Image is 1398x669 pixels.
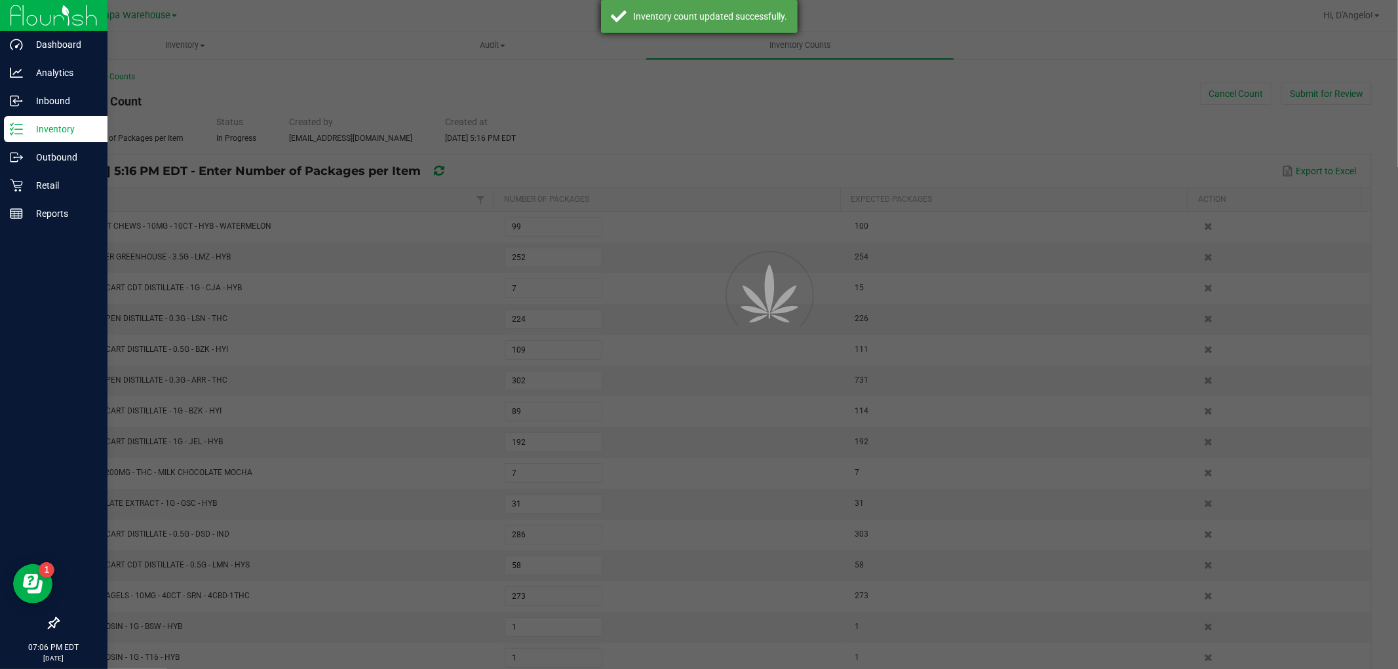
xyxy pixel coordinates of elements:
p: Dashboard [23,37,102,52]
inline-svg: Analytics [10,66,23,79]
div: Inventory count updated successfully. [634,10,788,23]
inline-svg: Inbound [10,94,23,107]
inline-svg: Retail [10,179,23,192]
p: Inbound [23,93,102,109]
inline-svg: Outbound [10,151,23,164]
p: Outbound [23,149,102,165]
p: Reports [23,206,102,221]
inline-svg: Inventory [10,123,23,136]
p: [DATE] [6,653,102,663]
iframe: Resource center [13,564,52,603]
inline-svg: Dashboard [10,38,23,51]
p: Inventory [23,121,102,137]
inline-svg: Reports [10,207,23,220]
iframe: Resource center unread badge [39,562,54,578]
p: 07:06 PM EDT [6,641,102,653]
p: Analytics [23,65,102,81]
p: Retail [23,178,102,193]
